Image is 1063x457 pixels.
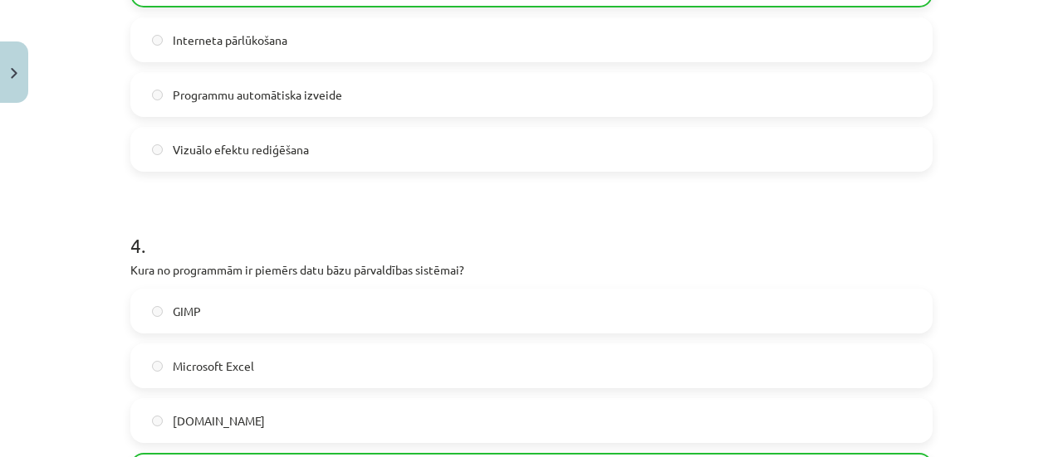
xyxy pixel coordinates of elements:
[152,416,163,426] input: [DOMAIN_NAME]
[173,141,309,158] span: Vizuālo efektu rediģēšana
[173,412,265,430] span: [DOMAIN_NAME]
[152,90,163,100] input: Programmu automātiska izveide
[173,32,287,49] span: Interneta pārlūkošana
[173,86,342,104] span: Programmu automātiska izveide
[152,361,163,372] input: Microsoft Excel
[152,306,163,317] input: GIMP
[130,205,933,256] h1: 4 .
[152,144,163,155] input: Vizuālo efektu rediģēšana
[152,35,163,46] input: Interneta pārlūkošana
[11,68,17,79] img: icon-close-lesson-0947bae3869378f0d4975bcd49f059093ad1ed9edebbc8119c70593378902aed.svg
[173,357,254,375] span: Microsoft Excel
[173,303,201,320] span: GIMP
[130,261,933,279] p: Kura no programmām ir piemērs datu bāzu pārvaldības sistēmai?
